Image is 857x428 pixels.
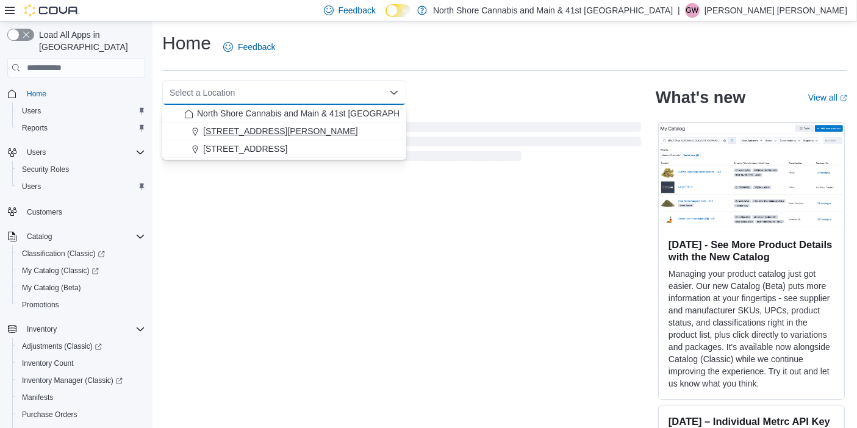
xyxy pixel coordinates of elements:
[12,119,150,137] button: Reports
[34,29,145,53] span: Load All Apps in [GEOGRAPHIC_DATA]
[22,410,77,419] span: Purchase Orders
[17,263,145,278] span: My Catalog (Classic)
[17,162,74,177] a: Security Roles
[17,280,86,295] a: My Catalog (Beta)
[22,145,145,160] span: Users
[22,341,102,351] span: Adjustments (Classic)
[12,355,150,372] button: Inventory Count
[12,338,150,355] a: Adjustments (Classic)
[162,31,211,55] h1: Home
[17,298,145,312] span: Promotions
[17,121,145,135] span: Reports
[17,179,145,194] span: Users
[2,202,150,220] button: Customers
[22,283,81,293] span: My Catalog (Beta)
[12,296,150,313] button: Promotions
[12,178,150,195] button: Users
[27,232,52,241] span: Catalog
[685,3,700,18] div: Griffin Wright
[22,376,123,385] span: Inventory Manager (Classic)
[339,4,376,16] span: Feedback
[17,339,145,354] span: Adjustments (Classic)
[22,204,145,219] span: Customers
[22,182,41,191] span: Users
[840,95,847,102] svg: External link
[17,104,46,118] a: Users
[203,125,358,137] span: [STREET_ADDRESS][PERSON_NAME]
[17,407,145,422] span: Purchase Orders
[162,105,406,158] div: Choose from the following options
[808,93,847,102] a: View allExternal link
[22,322,62,337] button: Inventory
[22,358,74,368] span: Inventory Count
[686,3,698,18] span: GW
[12,161,150,178] button: Security Roles
[22,165,69,174] span: Security Roles
[678,3,680,18] p: |
[2,228,150,245] button: Catalog
[238,41,275,53] span: Feedback
[27,324,57,334] span: Inventory
[22,322,145,337] span: Inventory
[17,280,145,295] span: My Catalog (Beta)
[203,143,287,155] span: [STREET_ADDRESS]
[17,246,110,261] a: Classification (Classic)
[17,298,64,312] a: Promotions
[433,3,673,18] p: North Shore Cannabis and Main & 41st [GEOGRAPHIC_DATA]
[12,372,150,389] a: Inventory Manager (Classic)
[17,339,107,354] a: Adjustments (Classic)
[12,102,150,119] button: Users
[22,393,53,402] span: Manifests
[197,107,437,119] span: North Shore Cannabis and Main & 41st [GEOGRAPHIC_DATA]
[17,246,145,261] span: Classification (Classic)
[17,373,127,388] a: Inventory Manager (Classic)
[17,162,145,177] span: Security Roles
[24,4,79,16] img: Cova
[22,87,51,101] a: Home
[385,4,411,17] input: Dark Mode
[17,121,52,135] a: Reports
[162,123,406,140] button: [STREET_ADDRESS][PERSON_NAME]
[17,390,145,405] span: Manifests
[22,249,105,259] span: Classification (Classic)
[22,266,99,276] span: My Catalog (Classic)
[27,148,46,157] span: Users
[2,85,150,102] button: Home
[162,105,406,123] button: North Shore Cannabis and Main & 41st [GEOGRAPHIC_DATA]
[17,407,82,422] a: Purchase Orders
[17,179,46,194] a: Users
[669,268,834,390] p: Managing your product catalog just got easier. Our new Catalog (Beta) puts more information at yo...
[22,300,59,310] span: Promotions
[22,145,51,160] button: Users
[12,406,150,423] button: Purchase Orders
[12,245,150,262] a: Classification (Classic)
[12,279,150,296] button: My Catalog (Beta)
[22,106,41,116] span: Users
[218,35,280,59] a: Feedback
[17,356,79,371] a: Inventory Count
[22,123,48,133] span: Reports
[22,229,145,244] span: Catalog
[12,389,150,406] button: Manifests
[17,390,58,405] a: Manifests
[705,3,847,18] p: [PERSON_NAME] [PERSON_NAME]
[669,238,834,263] h3: [DATE] - See More Product Details with the New Catalog
[12,262,150,279] a: My Catalog (Classic)
[2,144,150,161] button: Users
[162,140,406,158] button: [STREET_ADDRESS]
[27,207,62,217] span: Customers
[2,321,150,338] button: Inventory
[389,88,399,98] button: Close list of options
[22,86,145,101] span: Home
[17,104,145,118] span: Users
[17,356,145,371] span: Inventory Count
[17,263,104,278] a: My Catalog (Classic)
[27,89,46,99] span: Home
[22,205,67,219] a: Customers
[656,88,745,107] h2: What's new
[17,373,145,388] span: Inventory Manager (Classic)
[22,229,57,244] button: Catalog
